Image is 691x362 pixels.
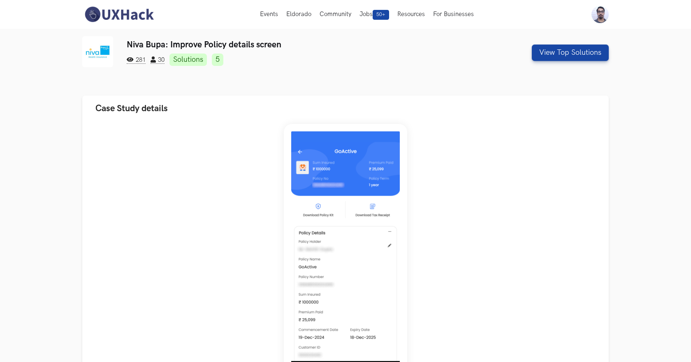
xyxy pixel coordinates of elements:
[212,54,223,66] a: 5
[169,54,207,66] a: Solutions
[95,103,168,114] span: Case Study details
[591,6,609,23] img: Your profile pic
[532,44,609,61] button: View Top Solutions
[82,36,113,67] img: Niva Bupa logo
[151,56,165,64] span: 30
[82,96,609,121] button: Case Study details
[373,10,389,20] span: 50+
[127,56,146,64] span: 281
[127,40,475,50] h3: Niva Bupa: Improve Policy details screen
[82,6,155,23] img: UXHack-logo.png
